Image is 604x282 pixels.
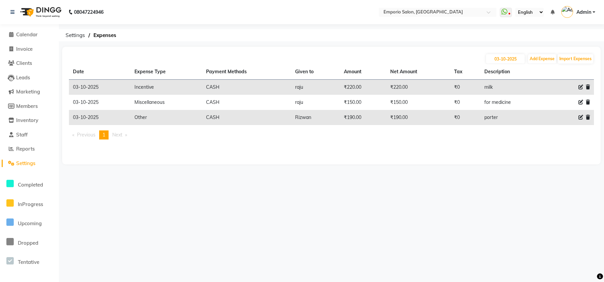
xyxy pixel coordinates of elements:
span: Reports [16,146,35,152]
span: Clients [16,60,32,66]
a: Clients [2,59,57,67]
th: Date [69,64,130,80]
a: Inventory [2,117,57,124]
td: ₹220.00 [340,80,387,95]
td: 03-10-2025 [69,80,130,95]
button: Import Expenses [558,54,593,64]
span: Upcoming [18,220,42,227]
span: InProgress [18,201,43,207]
th: Given to [291,64,339,80]
td: CASH [202,80,291,95]
span: Dropped [18,240,38,246]
td: 03-10-2025 [69,110,130,125]
input: PLACEHOLDER.DATE [486,54,525,64]
span: Expenses [90,29,120,41]
span: Members [16,103,38,109]
span: Previous [77,132,95,138]
span: Calendar [16,31,38,38]
th: Expense Type [130,64,202,80]
td: raju [291,80,339,95]
td: 03-10-2025 [69,95,130,110]
td: CASH [202,110,291,125]
td: Other [130,110,202,125]
span: Staff [16,131,28,138]
td: porter [480,110,543,125]
span: Completed [18,182,43,188]
td: ₹150.00 [340,95,387,110]
th: Amount [340,64,387,80]
th: Payment Methods [202,64,291,80]
a: Members [2,103,57,110]
b: 08047224946 [74,3,104,22]
a: Staff [2,131,57,139]
span: 1 [103,132,105,138]
th: Tax [450,64,480,80]
span: Inventory [16,117,38,123]
span: Invoice [16,46,33,52]
td: raju [291,95,339,110]
td: ₹190.00 [340,110,387,125]
td: ₹150.00 [386,95,450,110]
span: Settings [62,29,88,41]
a: Marketing [2,88,57,96]
th: Net Amount [386,64,450,80]
span: Settings [16,160,35,166]
td: ₹0 [450,95,480,110]
span: Next [112,132,122,138]
a: Calendar [2,31,57,39]
a: Invoice [2,45,57,53]
a: Leads [2,74,57,82]
nav: Pagination [69,130,594,139]
th: Description [480,64,543,80]
td: Miscellaneous [130,95,202,110]
td: Rizwan [291,110,339,125]
button: Add Expense [528,54,556,64]
td: ₹190.00 [386,110,450,125]
span: Marketing [16,88,40,95]
a: Reports [2,145,57,153]
td: ₹0 [450,80,480,95]
td: Incentive [130,80,202,95]
span: Leads [16,74,30,81]
td: ₹0 [450,110,480,125]
a: Settings [2,160,57,167]
td: ₹220.00 [386,80,450,95]
span: Admin [576,9,591,16]
td: CASH [202,95,291,110]
img: Admin [561,6,573,18]
td: for medicine [480,95,543,110]
td: milk [480,80,543,95]
img: logo [17,3,63,22]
